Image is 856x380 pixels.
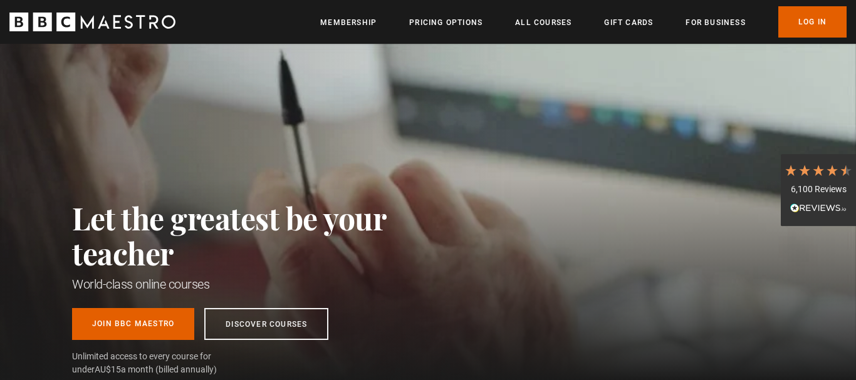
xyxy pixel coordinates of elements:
[9,13,175,31] svg: BBC Maestro
[784,202,853,217] div: Read All Reviews
[72,200,442,270] h2: Let the greatest be your teacher
[784,183,853,196] div: 6,100 Reviews
[320,6,847,38] nav: Primary
[320,16,377,29] a: Membership
[204,308,328,340] a: Discover Courses
[409,16,483,29] a: Pricing Options
[604,16,653,29] a: Gift Cards
[515,16,572,29] a: All Courses
[778,6,847,38] a: Log In
[72,308,194,340] a: Join BBC Maestro
[781,154,856,227] div: 6,100 ReviewsRead All Reviews
[686,16,745,29] a: For business
[784,163,853,177] div: 4.7 Stars
[790,203,847,212] img: REVIEWS.io
[72,275,442,293] h1: World-class online courses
